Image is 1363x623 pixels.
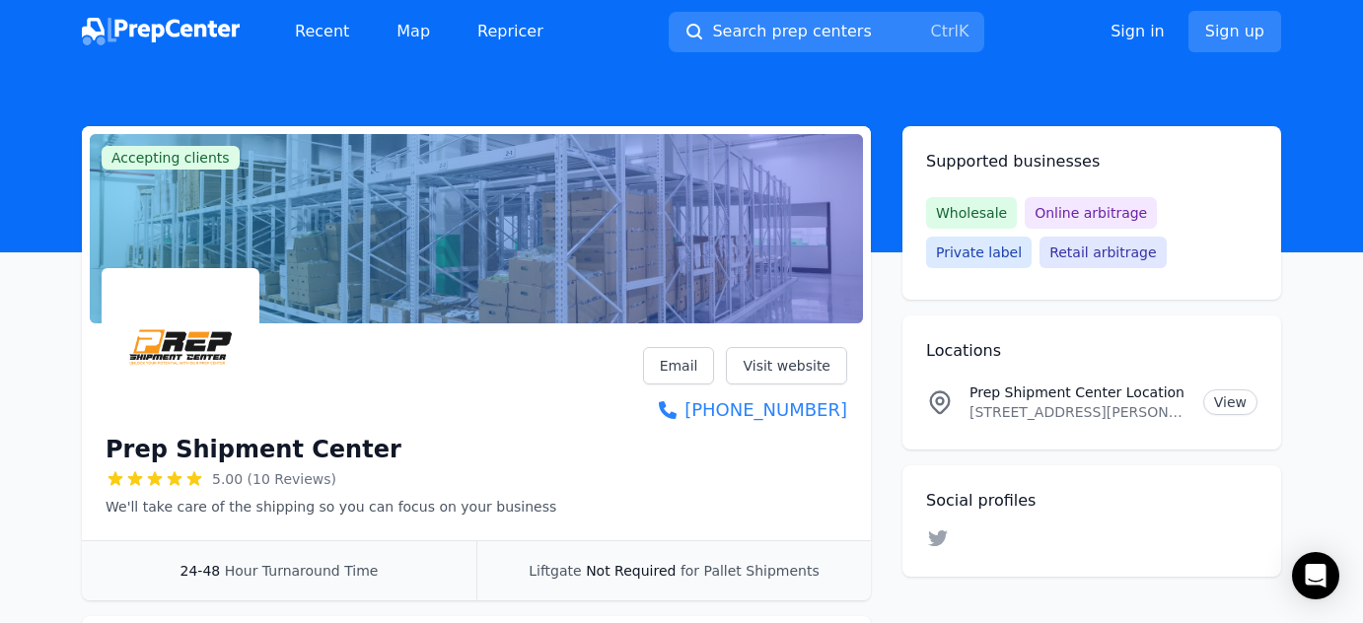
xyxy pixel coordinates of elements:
span: Hour Turnaround Time [225,563,379,579]
a: [PHONE_NUMBER] [643,396,847,424]
a: Map [381,12,446,51]
span: for Pallet Shipments [681,563,820,579]
div: Open Intercom Messenger [1292,552,1339,599]
p: We'll take care of the shipping so you can focus on your business [106,497,556,517]
button: Search prep centersCtrlK [669,12,984,52]
a: Repricer [462,12,559,51]
span: Wholesale [926,197,1017,229]
span: Retail arbitrage [1040,237,1166,268]
h1: Prep Shipment Center [106,434,401,465]
span: Search prep centers [712,20,871,43]
a: View [1203,389,1257,415]
h2: Social profiles [926,489,1257,513]
a: Visit website [726,347,847,384]
span: Not Required [586,563,676,579]
h2: Locations [926,339,1257,363]
a: Recent [279,12,365,51]
span: Accepting clients [102,146,240,170]
span: 24-48 [180,563,221,579]
kbd: Ctrl [930,22,958,40]
span: Online arbitrage [1025,197,1157,229]
p: Prep Shipment Center Location [969,382,1187,402]
a: Email [643,347,715,384]
a: Sign in [1111,20,1165,43]
span: Liftgate [529,563,581,579]
kbd: K [959,22,969,40]
span: 5.00 (10 Reviews) [212,469,336,489]
p: [STREET_ADDRESS][PERSON_NAME][US_STATE] [969,402,1187,422]
img: PrepCenter [82,18,240,45]
h2: Supported businesses [926,150,1257,173]
a: Sign up [1188,11,1281,52]
img: Prep Shipment Center [106,272,255,422]
span: Private label [926,237,1032,268]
